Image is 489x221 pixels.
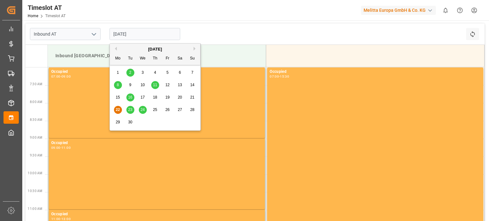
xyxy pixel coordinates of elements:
span: 3 [142,70,144,75]
span: 20 [178,95,182,100]
input: Type to search/select [30,28,101,40]
div: Choose Saturday, September 27th, 2025 [176,106,184,114]
span: 21 [190,95,194,100]
div: Choose Saturday, September 6th, 2025 [176,69,184,77]
span: 15 [116,95,120,100]
div: Choose Friday, September 12th, 2025 [164,81,172,89]
div: Choose Monday, September 1st, 2025 [114,69,122,77]
div: Fr [164,55,172,63]
div: Choose Sunday, September 21st, 2025 [188,93,196,101]
div: Mo [114,55,122,63]
span: 4 [154,70,156,75]
div: Occupied [51,69,262,75]
span: 22 [116,107,120,112]
div: Occupied [51,140,262,146]
span: 23 [128,107,132,112]
div: We [139,55,147,63]
div: Timeslot AT [28,3,66,12]
span: 24 [140,107,145,112]
button: Next Month [194,47,197,51]
span: 12 [165,83,169,87]
span: 5 [167,70,169,75]
div: Th [151,55,159,63]
span: 16 [128,95,132,100]
span: 8:00 AM [30,100,42,104]
button: open menu [89,29,98,39]
div: Choose Tuesday, September 16th, 2025 [126,93,134,101]
div: Choose Wednesday, September 10th, 2025 [139,81,147,89]
span: 8 [117,83,119,87]
span: 28 [190,107,194,112]
div: 09:00 [51,146,60,149]
span: 13 [178,83,182,87]
span: 10 [140,83,145,87]
div: Sa [176,55,184,63]
div: Choose Saturday, September 13th, 2025 [176,81,184,89]
div: 13:00 [61,218,71,220]
span: 10:30 AM [28,189,42,193]
div: Occupied [270,69,481,75]
button: show 0 new notifications [438,3,453,17]
div: Inbound [GEOGRAPHIC_DATA] [53,50,261,62]
div: Choose Thursday, September 4th, 2025 [151,69,159,77]
div: - [279,75,280,78]
button: Previous Month [113,47,117,51]
div: Choose Tuesday, September 23rd, 2025 [126,106,134,114]
div: Choose Sunday, September 28th, 2025 [188,106,196,114]
button: Melitta Europa GmbH & Co. KG [361,4,438,16]
span: 1 [117,70,119,75]
div: Choose Wednesday, September 3rd, 2025 [139,69,147,77]
span: 9 [129,83,131,87]
div: Choose Friday, September 5th, 2025 [164,69,172,77]
div: Choose Tuesday, September 9th, 2025 [126,81,134,89]
div: Choose Thursday, September 11th, 2025 [151,81,159,89]
a: Home [28,14,38,18]
span: 7 [191,70,194,75]
button: Help Center [453,3,467,17]
span: 11:00 AM [28,207,42,211]
span: 26 [165,107,169,112]
span: 9:30 AM [30,154,42,157]
span: 9:00 AM [30,136,42,139]
div: Choose Monday, September 29th, 2025 [114,118,122,126]
span: 8:30 AM [30,118,42,121]
input: DD-MM-YYYY [110,28,180,40]
span: 14 [190,83,194,87]
div: Choose Monday, September 15th, 2025 [114,93,122,101]
div: Tu [126,55,134,63]
span: 30 [128,120,132,124]
div: 11:00 [61,146,71,149]
div: 11:00 [51,218,60,220]
div: Choose Friday, September 19th, 2025 [164,93,172,101]
span: 2 [129,70,131,75]
div: Choose Thursday, September 18th, 2025 [151,93,159,101]
span: 7:30 AM [30,82,42,86]
div: Choose Monday, September 22nd, 2025 [114,106,122,114]
span: 19 [165,95,169,100]
div: [DATE] [110,46,200,52]
span: 27 [178,107,182,112]
div: Choose Monday, September 8th, 2025 [114,81,122,89]
div: Choose Wednesday, September 17th, 2025 [139,93,147,101]
span: 11 [153,83,157,87]
div: 09:00 [61,75,71,78]
span: 25 [153,107,157,112]
div: Choose Tuesday, September 30th, 2025 [126,118,134,126]
div: Occupied [51,211,262,218]
div: Choose Friday, September 26th, 2025 [164,106,172,114]
span: 18 [153,95,157,100]
div: Melitta Europa GmbH & Co. KG [361,6,436,15]
div: 07:00 [270,75,279,78]
div: 15:30 [280,75,289,78]
div: Choose Saturday, September 20th, 2025 [176,93,184,101]
div: Choose Tuesday, September 2nd, 2025 [126,69,134,77]
span: 10:00 AM [28,171,42,175]
div: Su [188,55,196,63]
div: month 2025-09 [112,66,199,128]
div: Choose Sunday, September 7th, 2025 [188,69,196,77]
span: 29 [116,120,120,124]
div: 07:00 [51,75,60,78]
